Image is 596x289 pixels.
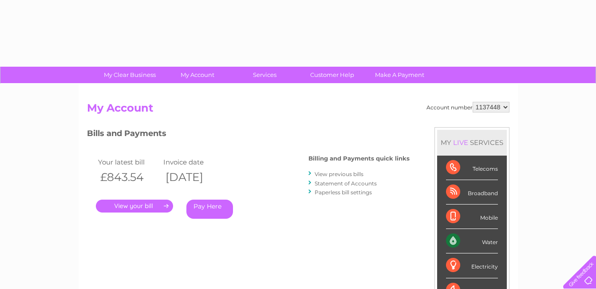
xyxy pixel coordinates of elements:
h3: Bills and Payments [87,127,410,143]
div: Water [446,229,498,253]
a: Customer Help [296,67,369,83]
div: MY SERVICES [437,130,507,155]
a: Paperless bill settings [315,189,372,196]
div: LIVE [451,138,470,147]
div: Electricity [446,253,498,278]
div: Account number [426,102,509,112]
th: £843.54 [96,168,162,186]
div: Broadband [446,180,498,205]
th: [DATE] [161,168,227,186]
td: Your latest bill [96,156,162,168]
a: View previous bills [315,171,363,177]
a: My Account [161,67,234,83]
h2: My Account [87,102,509,119]
a: Statement of Accounts [315,180,377,187]
div: Telecoms [446,156,498,180]
a: My Clear Business [93,67,166,83]
h4: Billing and Payments quick links [308,155,410,162]
a: . [96,200,173,213]
div: Mobile [446,205,498,229]
a: Services [228,67,301,83]
a: Make A Payment [363,67,436,83]
a: Pay Here [186,200,233,219]
td: Invoice date [161,156,227,168]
